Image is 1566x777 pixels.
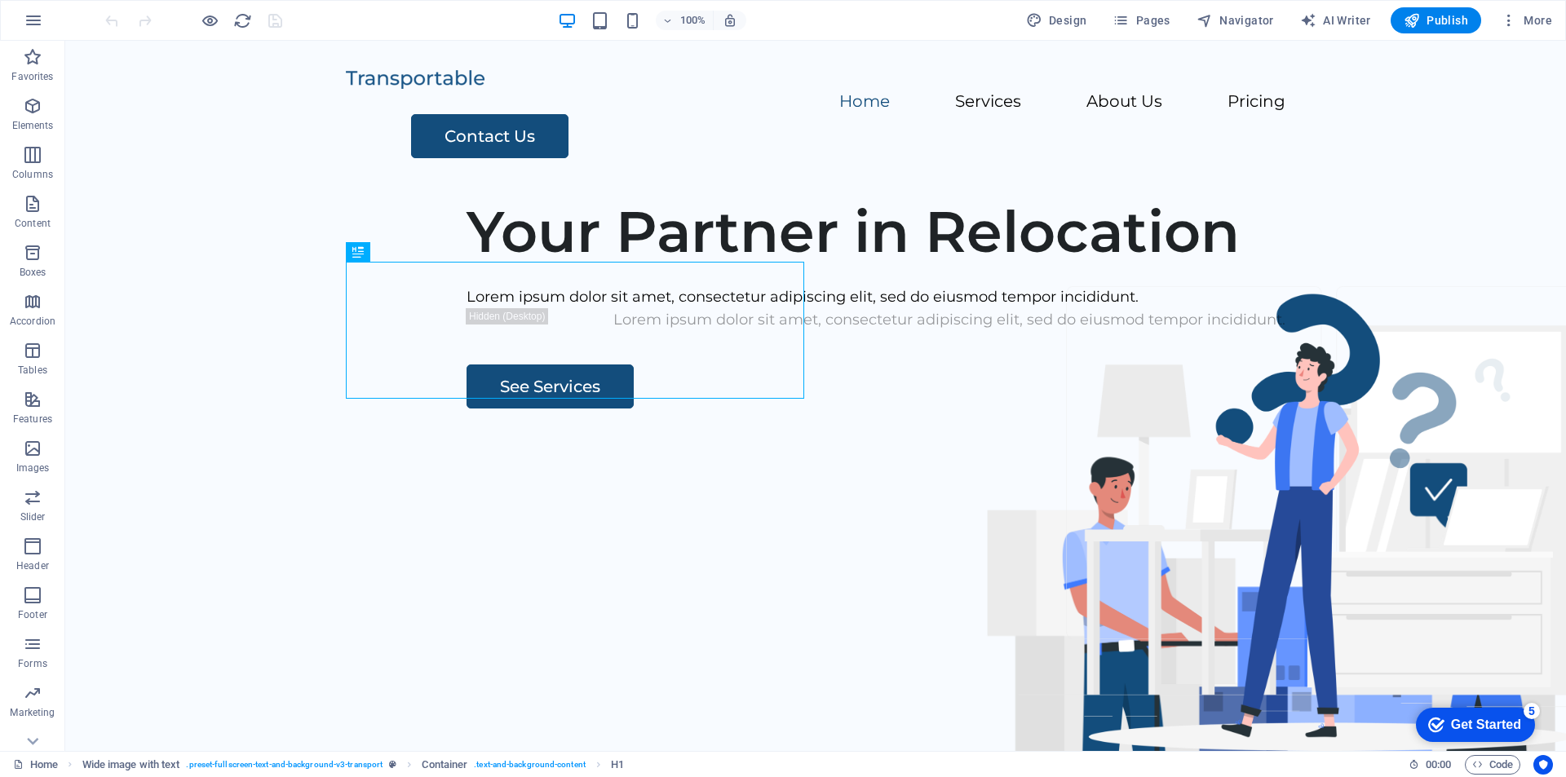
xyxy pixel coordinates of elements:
p: Boxes [20,266,46,279]
p: Slider [20,510,46,523]
span: Publish [1404,12,1468,29]
h6: 100% [680,11,706,30]
p: Favorites [11,70,53,83]
p: Elements [12,119,54,132]
span: Click to select. Double-click to edit [422,755,467,775]
nav: breadcrumb [82,755,625,775]
button: Publish [1391,7,1481,33]
p: Content [15,217,51,230]
button: More [1494,7,1559,33]
span: : [1437,758,1440,770]
p: Accordion [10,315,55,328]
button: Design [1020,7,1094,33]
button: 100% [656,11,714,30]
span: Design [1026,12,1087,29]
button: Code [1465,755,1520,775]
span: Code [1472,755,1513,775]
span: Pages [1113,12,1170,29]
button: Pages [1106,7,1176,33]
span: More [1501,12,1552,29]
span: Navigator [1197,12,1274,29]
div: Design (Ctrl+Alt+Y) [1020,7,1094,33]
i: This element is a customizable preset [389,760,396,769]
h6: Session time [1409,755,1452,775]
p: Marketing [10,706,55,719]
p: Footer [18,608,47,621]
button: Navigator [1190,7,1281,33]
i: Reload page [233,11,252,30]
button: Usercentrics [1533,755,1553,775]
span: . preset-fullscreen-text-and-background-v3-transport [186,755,383,775]
p: Features [13,413,52,426]
div: Get Started 5 items remaining, 0% complete [12,8,131,42]
i: On resize automatically adjust zoom level to fit chosen device. [723,13,737,28]
button: Click here to leave preview mode and continue editing [200,11,219,30]
button: reload [232,11,252,30]
p: Forms [18,657,47,670]
button: AI Writer [1294,7,1378,33]
span: . text-and-background-content [474,755,586,775]
p: Tables [18,364,47,377]
span: AI Writer [1300,12,1371,29]
span: Click to select. Double-click to edit [611,755,624,775]
div: 5 [120,3,136,20]
span: Click to select. Double-click to edit [82,755,180,775]
div: Get Started [47,18,117,33]
a: Click to cancel selection. Double-click to open Pages [13,755,58,775]
p: Columns [12,168,53,181]
p: Images [16,461,50,475]
span: 00 00 [1426,755,1451,775]
p: Header [16,559,49,572]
